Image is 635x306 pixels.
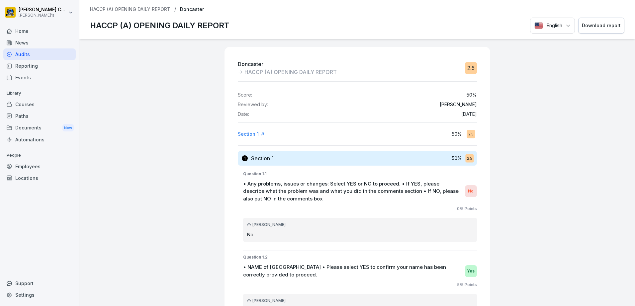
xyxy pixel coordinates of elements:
p: [DATE] [461,112,477,117]
div: 2.5 [465,154,474,162]
a: Audits [3,48,76,60]
div: [PERSON_NAME] [247,298,473,304]
a: Employees [3,161,76,172]
p: HACCP (A) OPENING DAILY REPORT [244,68,337,76]
div: New [62,124,74,132]
a: Events [3,72,76,83]
div: 2.5 [465,62,477,74]
p: • Any problems, issues or changes: Select YES or NO to proceed. • If YES, please describe what th... [243,180,462,203]
p: Doncaster [238,60,337,68]
button: Download report [578,18,624,34]
a: Section 1 [238,131,265,137]
p: • NAME of [GEOGRAPHIC_DATA] • Please select YES to confirm your name has been correctly provided ... [243,264,462,278]
a: Automations [3,134,76,145]
p: [PERSON_NAME]'s [19,13,67,18]
a: Locations [3,172,76,184]
p: 5 / 5 Points [457,282,477,288]
p: [PERSON_NAME] Calladine [19,7,67,13]
p: Date: [238,112,249,117]
p: Reviewed by: [238,102,268,108]
p: Doncaster [180,7,204,12]
a: HACCP (A) OPENING DAILY REPORT [90,7,170,12]
p: 50 % [467,92,477,98]
div: [PERSON_NAME] [247,222,473,228]
p: English [546,22,562,30]
p: 0 / 5 Points [457,206,477,212]
div: No [465,185,477,197]
p: People [3,150,76,161]
p: Question 1.1 [243,171,477,177]
a: News [3,37,76,48]
a: Reporting [3,60,76,72]
div: Download report [582,22,621,29]
p: No [247,231,473,238]
a: Settings [3,289,76,301]
img: English [534,22,543,29]
p: Score: [238,92,252,98]
p: Library [3,88,76,99]
div: Yes [465,265,477,277]
h3: Section 1 [251,155,274,162]
p: 50 % [452,155,462,162]
button: Language [530,18,575,34]
p: / [174,7,176,12]
div: Documents [3,122,76,134]
a: Paths [3,110,76,122]
p: HACCP (A) OPENING DAILY REPORT [90,20,229,32]
a: DocumentsNew [3,122,76,134]
p: 50 % [452,130,462,137]
div: Support [3,277,76,289]
p: [PERSON_NAME] [440,102,477,108]
div: 2.5 [467,130,475,138]
div: 1 [242,155,248,161]
p: Question 1.2 [243,254,477,260]
a: Home [3,25,76,37]
a: Courses [3,99,76,110]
